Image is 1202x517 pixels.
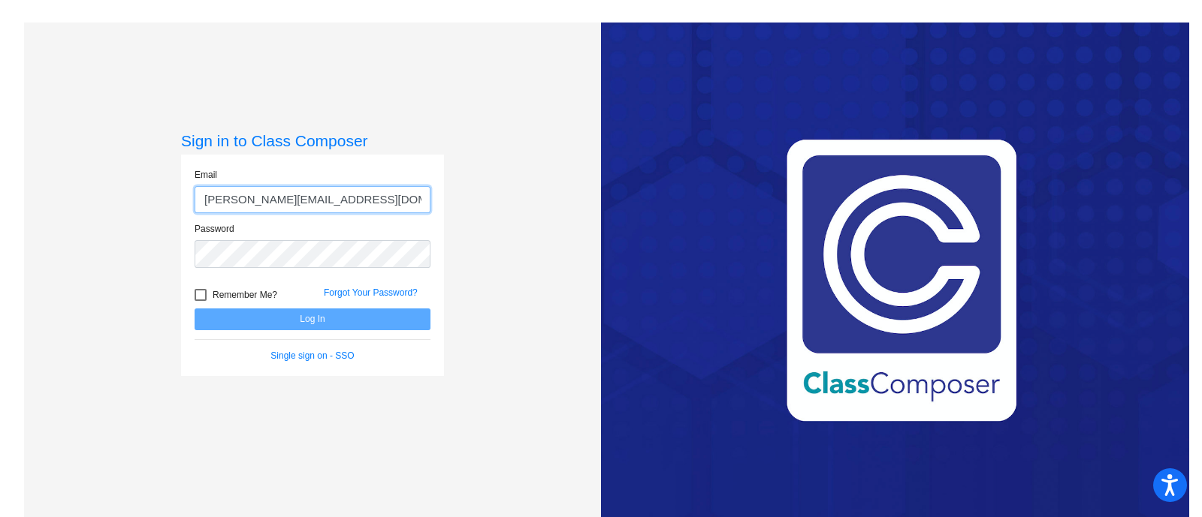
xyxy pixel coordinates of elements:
[195,168,217,182] label: Email
[324,287,418,298] a: Forgot Your Password?
[181,131,444,150] h3: Sign in to Class Composer
[213,286,277,304] span: Remember Me?
[195,222,234,236] label: Password
[195,308,430,330] button: Log In
[270,350,354,361] a: Single sign on - SSO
